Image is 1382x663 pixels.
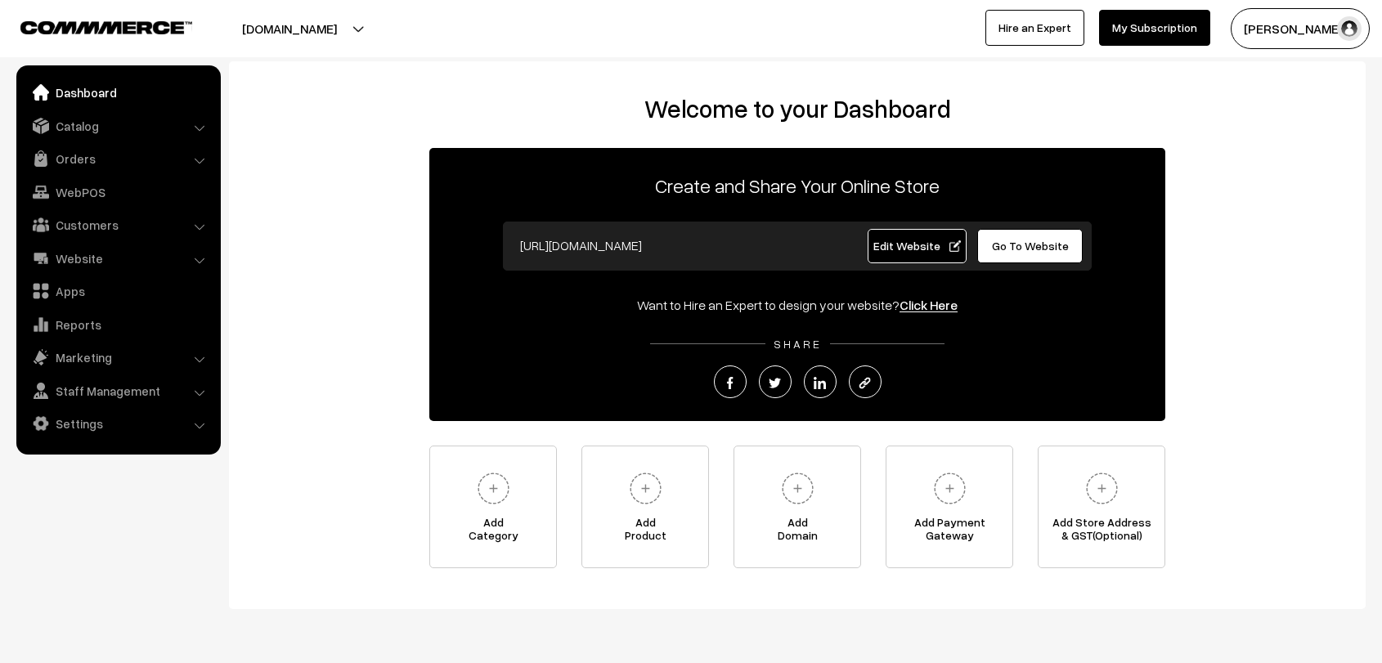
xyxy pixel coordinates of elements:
[20,244,215,273] a: Website
[20,210,215,240] a: Customers
[581,446,709,568] a: AddProduct
[429,171,1165,200] p: Create and Share Your Online Store
[886,516,1012,549] span: Add Payment Gateway
[1079,466,1124,511] img: plus.svg
[873,239,961,253] span: Edit Website
[886,446,1013,568] a: Add PaymentGateway
[734,516,860,549] span: Add Domain
[1099,10,1210,46] a: My Subscription
[430,516,556,549] span: Add Category
[868,229,967,263] a: Edit Website
[927,466,972,511] img: plus.svg
[1231,8,1370,49] button: [PERSON_NAME]
[245,94,1349,123] h2: Welcome to your Dashboard
[429,295,1165,315] div: Want to Hire an Expert to design your website?
[1038,446,1165,568] a: Add Store Address& GST(Optional)
[985,10,1084,46] a: Hire an Expert
[734,446,861,568] a: AddDomain
[429,446,557,568] a: AddCategory
[20,343,215,372] a: Marketing
[765,337,830,351] span: SHARE
[20,21,192,34] img: COMMMERCE
[20,78,215,107] a: Dashboard
[1039,516,1164,549] span: Add Store Address & GST(Optional)
[900,297,958,313] a: Click Here
[20,409,215,438] a: Settings
[185,8,394,49] button: [DOMAIN_NAME]
[775,466,820,511] img: plus.svg
[20,177,215,207] a: WebPOS
[20,144,215,173] a: Orders
[623,466,668,511] img: plus.svg
[20,276,215,306] a: Apps
[1337,16,1362,41] img: user
[20,310,215,339] a: Reports
[582,516,708,549] span: Add Product
[992,239,1069,253] span: Go To Website
[471,466,516,511] img: plus.svg
[20,16,164,36] a: COMMMERCE
[977,229,1083,263] a: Go To Website
[20,111,215,141] a: Catalog
[20,376,215,405] a: Staff Management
